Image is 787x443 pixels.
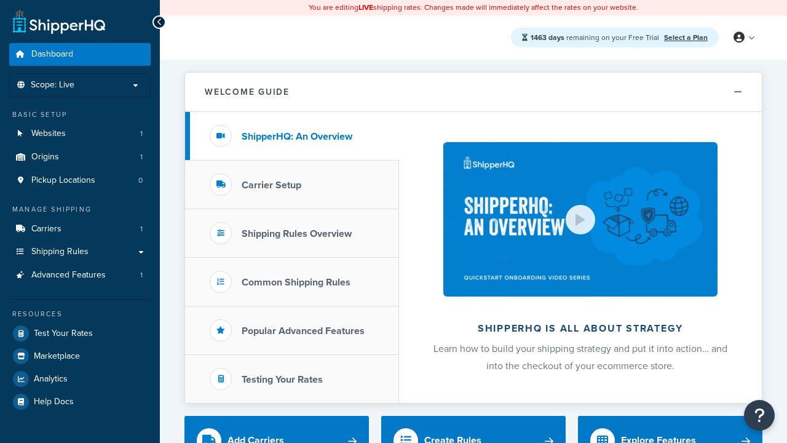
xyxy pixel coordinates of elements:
[433,341,727,373] span: Learn how to build your shipping strategy and put it into action… and into the checkout of your e...
[34,397,74,407] span: Help Docs
[9,218,151,241] li: Carriers
[9,309,151,319] div: Resources
[34,374,68,385] span: Analytics
[34,351,80,362] span: Marketplace
[9,345,151,367] a: Marketplace
[31,270,106,281] span: Advanced Features
[31,152,59,162] span: Origins
[242,277,350,288] h3: Common Shipping Rules
[531,32,661,43] span: remaining on your Free Trial
[9,322,151,345] a: Test Your Rates
[31,175,95,186] span: Pickup Locations
[9,264,151,287] li: Advanced Features
[9,43,151,66] a: Dashboard
[9,122,151,145] li: Websites
[9,122,151,145] a: Websites1
[242,131,352,142] h3: ShipperHQ: An Overview
[664,32,708,43] a: Select a Plan
[9,241,151,263] a: Shipping Rules
[185,73,762,112] button: Welcome Guide
[140,152,143,162] span: 1
[9,146,151,169] li: Origins
[31,129,66,139] span: Websites
[242,228,352,239] h3: Shipping Rules Overview
[140,224,143,234] span: 1
[744,400,775,431] button: Open Resource Center
[138,175,143,186] span: 0
[358,2,373,13] b: LIVE
[9,391,151,413] a: Help Docs
[242,374,323,385] h3: Testing Your Rates
[34,329,93,339] span: Test Your Rates
[205,87,290,97] h2: Welcome Guide
[242,325,365,337] h3: Popular Advanced Features
[9,169,151,192] li: Pickup Locations
[9,110,151,120] div: Basic Setup
[9,169,151,192] a: Pickup Locations0
[242,180,301,191] h3: Carrier Setup
[140,129,143,139] span: 1
[432,323,729,334] h2: ShipperHQ is all about strategy
[9,368,151,390] a: Analytics
[31,224,61,234] span: Carriers
[443,142,718,297] img: ShipperHQ is all about strategy
[140,270,143,281] span: 1
[31,49,73,60] span: Dashboard
[9,204,151,215] div: Manage Shipping
[531,32,564,43] strong: 1463 days
[9,218,151,241] a: Carriers1
[31,80,74,90] span: Scope: Live
[9,264,151,287] a: Advanced Features1
[31,247,89,257] span: Shipping Rules
[9,146,151,169] a: Origins1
